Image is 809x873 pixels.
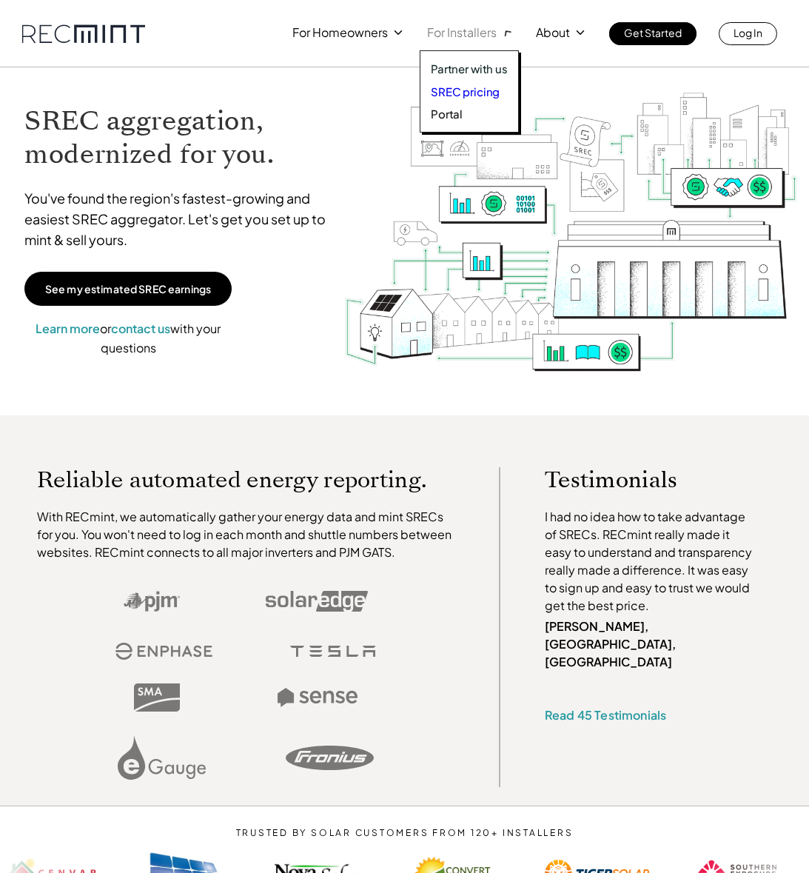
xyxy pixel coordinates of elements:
p: Reliable automated energy reporting. [37,467,454,493]
a: Portal [431,107,508,121]
a: Partner with us [431,61,508,76]
a: contact us [111,321,170,336]
p: About [536,22,570,43]
p: You've found the region's fastest-growing and easiest SREC aggregator. Let's get you set up to mi... [24,188,329,250]
p: For Homeowners [292,22,388,43]
p: Get Started [624,22,682,43]
a: Read 45 Testimonials [545,707,666,723]
p: Testimonials [545,467,753,493]
p: or with your questions [24,319,232,357]
a: Learn more [36,321,100,336]
p: I had no idea how to take advantage of SRECs. RECmint really made it easy to understand and trans... [545,508,753,615]
p: Portal [431,107,463,121]
a: See my estimated SREC earnings [24,272,232,306]
p: TRUSTED BY SOLAR CUSTOMERS FROM 120+ INSTALLERS [191,828,618,838]
p: For Installers [427,22,497,43]
p: With RECmint, we automatically gather your energy data and mint SRECs for you. You won't need to ... [37,508,454,561]
p: [PERSON_NAME], [GEOGRAPHIC_DATA], [GEOGRAPHIC_DATA] [545,618,753,671]
p: SREC pricing [431,84,500,99]
p: Log In [734,22,762,43]
a: SREC pricing [431,84,508,99]
img: RECmint value cycle [343,55,799,421]
a: Log In [719,22,777,45]
p: See my estimated SREC earnings [45,282,211,295]
h1: SREC aggregation, modernized for you. [24,104,329,171]
a: Get Started [609,22,696,45]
